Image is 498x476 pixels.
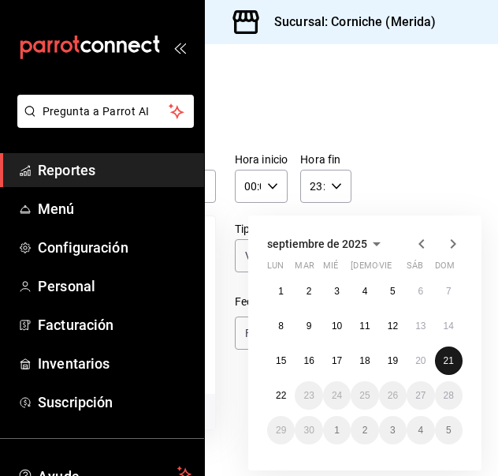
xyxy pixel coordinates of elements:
abbr: domingo [435,260,455,277]
button: 5 de septiembre de 2025 [379,277,407,305]
button: 3 de septiembre de 2025 [323,277,351,305]
span: Suscripción [38,392,191,413]
button: 13 de septiembre de 2025 [407,312,434,340]
button: 12 de septiembre de 2025 [379,312,407,340]
abbr: 20 de septiembre de 2025 [415,355,426,366]
abbr: 17 de septiembre de 2025 [332,355,342,366]
button: 7 de septiembre de 2025 [435,277,463,305]
abbr: 19 de septiembre de 2025 [388,355,398,366]
abbr: sábado [407,260,423,277]
button: 1 de septiembre de 2025 [267,277,295,305]
button: 21 de septiembre de 2025 [435,347,463,375]
abbr: 21 de septiembre de 2025 [444,355,454,366]
button: 8 de septiembre de 2025 [267,312,295,340]
abbr: 3 de octubre de 2025 [390,425,396,436]
label: Hora inicio [235,154,288,165]
button: 18 de septiembre de 2025 [351,347,378,375]
abbr: 3 de septiembre de 2025 [334,286,340,297]
abbr: 16 de septiembre de 2025 [303,355,314,366]
label: Tipo de pago [235,223,351,234]
button: 14 de septiembre de 2025 [435,312,463,340]
label: Hora fin [300,154,351,165]
button: 27 de septiembre de 2025 [407,381,434,410]
h3: Sucursal: Corniche (Merida) [262,13,437,32]
abbr: 4 de octubre de 2025 [418,425,423,436]
button: 16 de septiembre de 2025 [295,347,322,375]
abbr: 30 de septiembre de 2025 [303,425,314,436]
abbr: 27 de septiembre de 2025 [415,390,426,401]
span: Inventarios [38,353,191,374]
abbr: jueves [351,260,444,277]
abbr: 25 de septiembre de 2025 [359,390,370,401]
abbr: 5 de octubre de 2025 [446,425,452,436]
abbr: 28 de septiembre de 2025 [444,390,454,401]
span: Fecha de creación de orden [245,325,322,341]
button: 29 de septiembre de 2025 [267,416,295,444]
button: 24 de septiembre de 2025 [323,381,351,410]
abbr: 13 de septiembre de 2025 [415,320,426,332]
abbr: 1 de octubre de 2025 [334,425,340,436]
abbr: 7 de septiembre de 2025 [446,286,452,297]
abbr: viernes [379,260,392,277]
button: 30 de septiembre de 2025 [295,416,322,444]
button: 22 de septiembre de 2025 [267,381,295,410]
abbr: 29 de septiembre de 2025 [276,425,286,436]
button: 1 de octubre de 2025 [323,416,351,444]
button: 6 de septiembre de 2025 [407,277,434,305]
abbr: 2 de octubre de 2025 [362,425,368,436]
button: 4 de octubre de 2025 [407,416,434,444]
button: septiembre de 2025 [267,234,386,253]
abbr: 2 de septiembre de 2025 [307,286,312,297]
abbr: 5 de septiembre de 2025 [390,286,396,297]
abbr: 26 de septiembre de 2025 [388,390,398,401]
button: 3 de octubre de 2025 [379,416,407,444]
abbr: miércoles [323,260,338,277]
button: Pregunta a Parrot AI [17,95,194,128]
span: Reportes [38,159,191,181]
button: 5 de octubre de 2025 [435,416,463,444]
button: 25 de septiembre de 2025 [351,381,378,410]
abbr: 1 de septiembre de 2025 [278,286,284,297]
abbr: 6 de septiembre de 2025 [418,286,423,297]
abbr: 10 de septiembre de 2025 [332,320,342,332]
button: 26 de septiembre de 2025 [379,381,407,410]
span: Personal [38,275,191,297]
span: Menú [38,198,191,219]
button: open_drawer_menu [173,41,186,54]
abbr: 8 de septiembre de 2025 [278,320,284,332]
abbr: lunes [267,260,284,277]
abbr: 14 de septiembre de 2025 [444,320,454,332]
abbr: 24 de septiembre de 2025 [332,390,342,401]
abbr: 11 de septiembre de 2025 [359,320,370,332]
button: 23 de septiembre de 2025 [295,381,322,410]
abbr: 23 de septiembre de 2025 [303,390,314,401]
button: 11 de septiembre de 2025 [351,312,378,340]
button: 9 de septiembre de 2025 [295,312,322,340]
span: septiembre de 2025 [267,238,367,250]
button: 2 de octubre de 2025 [351,416,378,444]
button: 19 de septiembre de 2025 [379,347,407,375]
span: Pregunta a Parrot AI [43,103,169,120]
abbr: 4 de septiembre de 2025 [362,286,368,297]
abbr: 9 de septiembre de 2025 [307,320,312,332]
button: 15 de septiembre de 2025 [267,347,295,375]
abbr: martes [295,260,314,277]
span: Ver todos [245,248,293,264]
abbr: 18 de septiembre de 2025 [359,355,370,366]
button: 20 de septiembre de 2025 [407,347,434,375]
span: Facturación [38,314,191,335]
button: 4 de septiembre de 2025 [351,277,378,305]
span: Configuración [38,237,191,258]
abbr: 12 de septiembre de 2025 [388,320,398,332]
div: Fecha de creación [235,294,325,310]
button: 28 de septiembre de 2025 [435,381,463,410]
abbr: 15 de septiembre de 2025 [276,355,286,366]
button: 17 de septiembre de 2025 [323,347,351,375]
button: 10 de septiembre de 2025 [323,312,351,340]
a: Pregunta a Parrot AI [11,114,194,131]
button: 2 de septiembre de 2025 [295,277,322,305]
abbr: 22 de septiembre de 2025 [276,390,286,401]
